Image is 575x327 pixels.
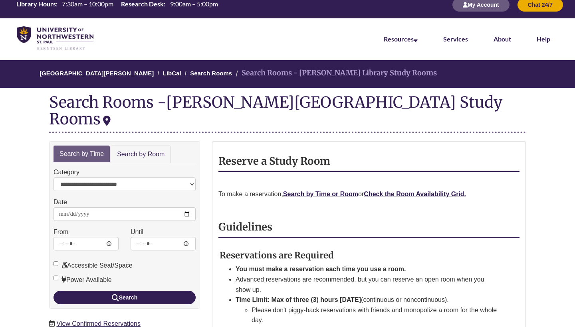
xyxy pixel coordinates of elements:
[236,295,500,325] li: (continuous or noncontinuous).
[218,221,272,233] strong: Guidelines
[111,146,171,163] a: Search by Room
[54,197,67,207] label: Date
[54,261,58,266] input: Accessible Seat/Space
[218,189,519,199] p: To make a reservation, or
[384,35,418,43] a: Resources
[218,155,330,167] strong: Reserve a Study Room
[236,266,406,272] strong: You must make a reservation each time you use a room.
[49,94,526,133] div: Search Rooms -
[54,146,110,163] a: Search by Time
[452,1,510,8] a: My Account
[517,1,563,8] a: Chat 24/7
[131,227,143,237] label: Until
[54,275,112,285] label: Power Available
[443,35,468,43] a: Services
[252,305,500,325] li: Please don't piggy-back reservations with friends and monopolize a room for the whole day.
[236,274,500,295] li: Advanced reservations are recommended, but you can reserve an open room when you show up.
[283,191,358,197] a: Search by Time or Room
[56,320,140,327] a: View Confirmed Reservations
[49,93,502,128] div: [PERSON_NAME][GEOGRAPHIC_DATA] Study Rooms
[190,70,232,77] a: Search Rooms
[236,296,361,303] strong: Time Limit: Max of three (3) hours [DATE]
[364,191,466,197] a: Check the Room Availability Grid.
[220,250,334,261] strong: Reservations are Required
[49,60,526,88] nav: Breadcrumb
[163,70,181,77] a: LibCal
[54,276,58,280] input: Power Available
[54,260,133,271] label: Accessible Seat/Space
[40,70,154,77] a: [GEOGRAPHIC_DATA][PERSON_NAME]
[494,35,511,43] a: About
[54,291,196,304] button: Search
[17,26,93,51] img: UNWSP Library Logo
[54,227,68,237] label: From
[54,167,79,177] label: Category
[234,67,437,79] li: Search Rooms - [PERSON_NAME] Library Study Rooms
[537,35,550,43] a: Help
